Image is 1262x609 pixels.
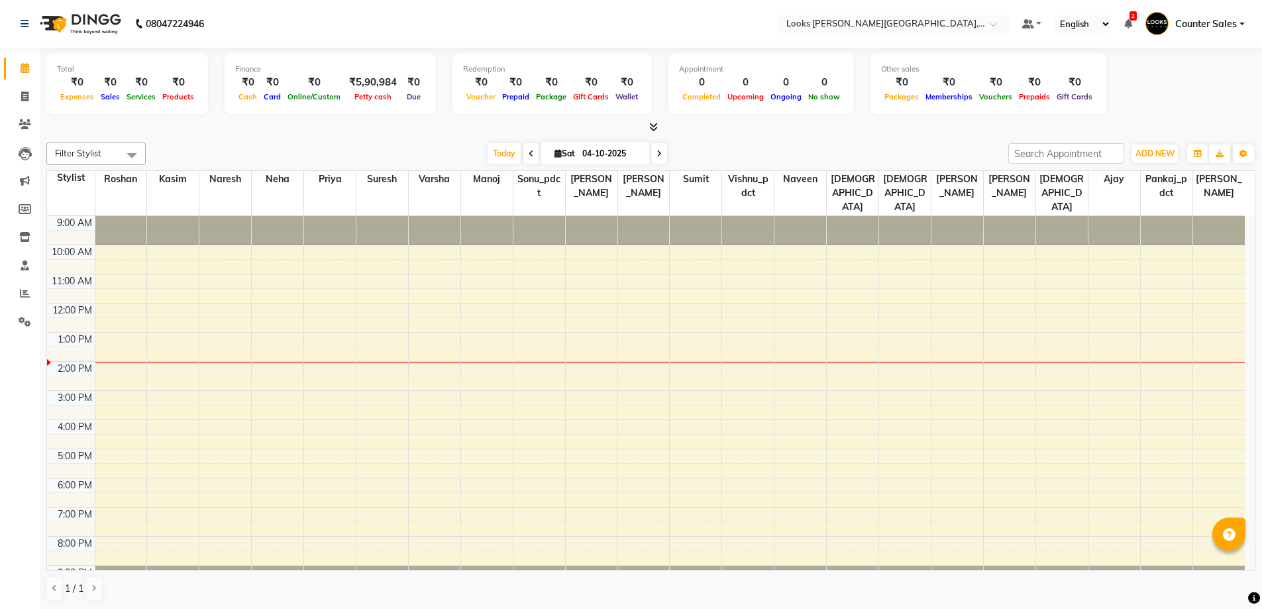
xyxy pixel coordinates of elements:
[551,148,578,158] span: Sat
[57,64,197,75] div: Total
[47,171,95,185] div: Stylist
[881,64,1096,75] div: Other sales
[578,144,645,164] input: 2025-10-04
[922,92,976,101] span: Memberships
[931,171,983,201] span: [PERSON_NAME]
[147,171,199,188] span: Kasim
[97,75,123,90] div: ₹0
[50,304,95,317] div: 12:00 PM
[488,143,521,164] span: Today
[922,75,976,90] div: ₹0
[123,92,159,101] span: Services
[767,75,805,90] div: 0
[774,171,826,188] span: Naveen
[57,92,97,101] span: Expenses
[159,75,197,90] div: ₹0
[463,75,499,90] div: ₹0
[612,92,641,101] span: Wallet
[570,92,612,101] span: Gift Cards
[976,92,1016,101] span: Vouchers
[55,333,95,347] div: 1:00 PM
[1053,75,1096,90] div: ₹0
[566,171,617,201] span: [PERSON_NAME]
[1036,171,1088,215] span: [DEMOGRAPHIC_DATA]
[1088,171,1140,188] span: Ajay
[402,75,425,90] div: ₹0
[235,75,260,90] div: ₹0
[805,92,843,101] span: No show
[827,171,878,215] span: [DEMOGRAPHIC_DATA]
[879,171,931,215] span: [DEMOGRAPHIC_DATA]
[55,449,95,463] div: 5:00 PM
[55,420,95,434] div: 4:00 PM
[1124,18,1132,30] a: 2
[463,92,499,101] span: Voucher
[403,92,424,101] span: Due
[805,75,843,90] div: 0
[1016,92,1053,101] span: Prepaids
[49,245,95,259] div: 10:00 AM
[65,582,83,596] span: 1 / 1
[679,75,724,90] div: 0
[54,216,95,230] div: 9:00 AM
[235,64,425,75] div: Finance
[260,75,284,90] div: ₹0
[513,171,565,201] span: Sonu_pdct
[767,92,805,101] span: Ongoing
[146,5,204,42] b: 08047224946
[252,171,303,188] span: Neha
[461,171,513,188] span: Manoj
[159,92,197,101] span: Products
[55,508,95,522] div: 7:00 PM
[409,171,460,188] span: Varsha
[34,5,125,42] img: logo
[123,75,159,90] div: ₹0
[499,92,533,101] span: Prepaid
[1145,12,1169,35] img: Counter Sales
[356,171,408,188] span: Suresh
[1130,11,1137,21] span: 2
[55,478,95,492] div: 6:00 PM
[95,171,147,188] span: Roshan
[724,92,767,101] span: Upcoming
[49,274,95,288] div: 11:00 AM
[55,362,95,376] div: 2:00 PM
[679,92,724,101] span: Completed
[976,75,1016,90] div: ₹0
[97,92,123,101] span: Sales
[55,537,95,551] div: 8:00 PM
[1175,17,1237,31] span: Counter Sales
[260,92,284,101] span: Card
[1053,92,1096,101] span: Gift Cards
[1141,171,1192,201] span: Pankaj_pdct
[499,75,533,90] div: ₹0
[463,64,641,75] div: Redemption
[55,391,95,405] div: 3:00 PM
[1016,75,1053,90] div: ₹0
[235,92,260,101] span: Cash
[618,171,670,201] span: [PERSON_NAME]
[1008,143,1124,164] input: Search Appointment
[1132,144,1178,163] button: ADD NEW
[670,171,721,188] span: Sumit
[612,75,641,90] div: ₹0
[881,92,922,101] span: Packages
[1193,171,1245,201] span: [PERSON_NAME]
[351,92,395,101] span: Petty cash
[55,148,101,158] span: Filter Stylist
[533,92,570,101] span: Package
[344,75,402,90] div: ₹5,90,984
[722,171,774,201] span: Vishnu_pdct
[284,75,344,90] div: ₹0
[679,64,843,75] div: Appointment
[984,171,1035,201] span: [PERSON_NAME]
[199,171,251,188] span: Naresh
[881,75,922,90] div: ₹0
[55,566,95,580] div: 9:00 PM
[57,75,97,90] div: ₹0
[533,75,570,90] div: ₹0
[304,171,356,188] span: Priya
[1135,148,1175,158] span: ADD NEW
[724,75,767,90] div: 0
[284,92,344,101] span: Online/Custom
